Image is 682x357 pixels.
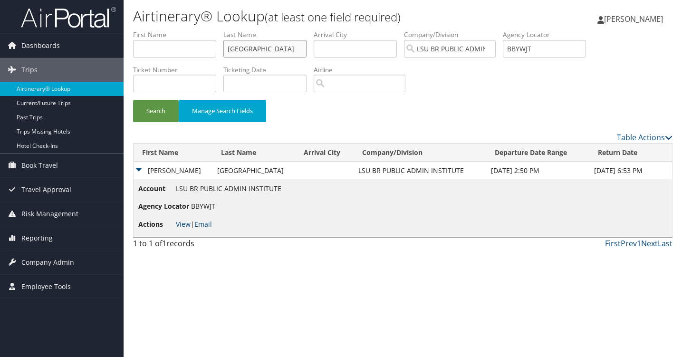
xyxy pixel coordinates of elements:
[621,238,637,249] a: Prev
[295,144,354,162] th: Arrival City: activate to sort column ascending
[179,100,266,122] button: Manage Search Fields
[21,58,38,82] span: Trips
[194,220,212,229] a: Email
[589,162,672,179] td: [DATE] 6:53 PM
[503,30,593,39] label: Agency Locator
[265,9,401,25] small: (at least one field required)
[597,5,672,33] a: [PERSON_NAME]
[604,14,663,24] span: [PERSON_NAME]
[223,65,314,75] label: Ticketing Date
[21,202,78,226] span: Risk Management
[176,220,191,229] a: View
[641,238,658,249] a: Next
[605,238,621,249] a: First
[133,6,493,26] h1: Airtinerary® Lookup
[21,226,53,250] span: Reporting
[176,184,281,193] span: LSU BR PUBLIC ADMIN INSTITUTE
[486,162,589,179] td: [DATE] 2:50 PM
[617,132,672,143] a: Table Actions
[134,144,212,162] th: First Name: activate to sort column ascending
[133,100,179,122] button: Search
[162,238,166,249] span: 1
[658,238,672,249] a: Last
[212,144,295,162] th: Last Name: activate to sort column ascending
[21,6,116,29] img: airportal-logo.png
[354,162,486,179] td: LSU BR PUBLIC ADMIN INSTITUTE
[21,251,74,274] span: Company Admin
[21,178,71,202] span: Travel Approval
[133,30,223,39] label: First Name
[21,34,60,58] span: Dashboards
[138,201,189,212] span: Agency Locator
[486,144,589,162] th: Departure Date Range: activate to sort column ascending
[589,144,672,162] th: Return Date: activate to sort column ascending
[354,144,486,162] th: Company/Division
[314,30,404,39] label: Arrival City
[314,65,413,75] label: Airline
[21,275,71,299] span: Employee Tools
[138,183,174,194] span: Account
[637,238,641,249] a: 1
[21,154,58,177] span: Book Travel
[134,162,212,179] td: [PERSON_NAME]
[223,30,314,39] label: Last Name
[133,65,223,75] label: Ticket Number
[133,238,257,254] div: 1 to 1 of records
[176,220,212,229] span: |
[404,30,503,39] label: Company/Division
[212,162,295,179] td: [GEOGRAPHIC_DATA]
[191,202,215,211] span: BBYWJT
[138,219,174,230] span: Actions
